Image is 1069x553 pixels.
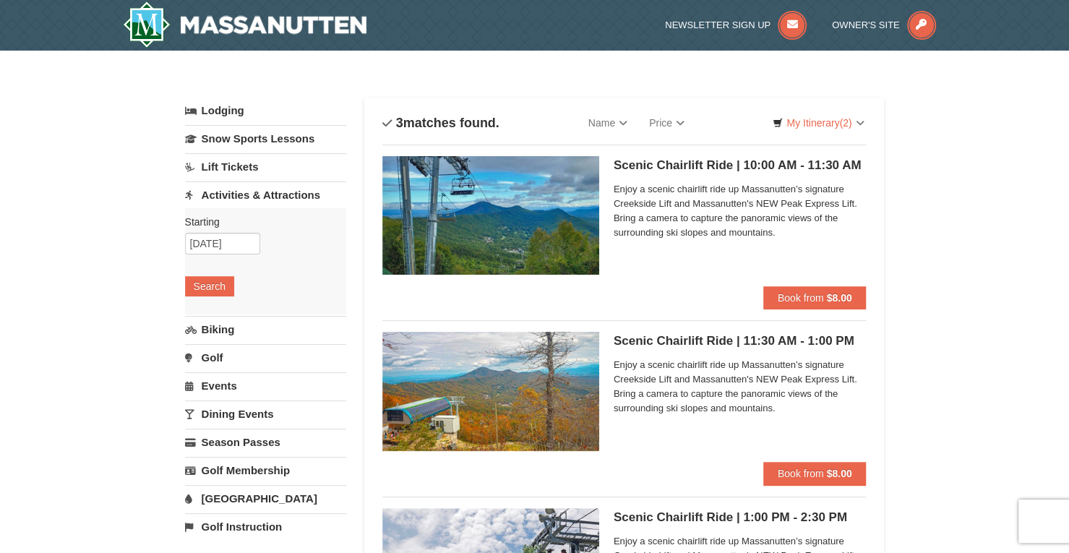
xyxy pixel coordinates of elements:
a: Events [185,372,346,399]
a: Activities & Attractions [185,181,346,208]
a: Golf Instruction [185,513,346,540]
span: Enjoy a scenic chairlift ride up Massanutten’s signature Creekside Lift and Massanutten's NEW Pea... [614,182,867,240]
a: Biking [185,316,346,343]
label: Starting [185,215,335,229]
a: Dining Events [185,400,346,427]
strong: $8.00 [826,468,851,479]
button: Book from $8.00 [763,462,867,485]
a: Name [578,108,638,137]
a: Price [638,108,695,137]
span: (2) [839,117,851,129]
span: Book from [778,292,824,304]
a: My Itinerary(2) [763,112,873,134]
a: Snow Sports Lessons [185,125,346,152]
a: Massanutten Resort [123,1,367,48]
h4: matches found. [382,116,499,130]
span: Enjoy a scenic chairlift ride up Massanutten’s signature Creekside Lift and Massanutten's NEW Pea... [614,358,867,416]
strong: $8.00 [826,292,851,304]
img: 24896431-1-a2e2611b.jpg [382,156,599,275]
h5: Scenic Chairlift Ride | 11:30 AM - 1:00 PM [614,334,867,348]
h5: Scenic Chairlift Ride | 1:00 PM - 2:30 PM [614,510,867,525]
h5: Scenic Chairlift Ride | 10:00 AM - 11:30 AM [614,158,867,173]
a: [GEOGRAPHIC_DATA] [185,485,346,512]
span: Owner's Site [832,20,900,30]
button: Search [185,276,234,296]
a: Golf Membership [185,457,346,484]
a: Lodging [185,98,346,124]
a: Newsletter Sign Up [665,20,807,30]
a: Golf [185,344,346,371]
a: Lift Tickets [185,153,346,180]
a: Season Passes [185,429,346,455]
button: Book from $8.00 [763,286,867,309]
a: Owner's Site [832,20,936,30]
span: 3 [396,116,403,130]
span: Book from [778,468,824,479]
span: Newsletter Sign Up [665,20,770,30]
img: Massanutten Resort Logo [123,1,367,48]
img: 24896431-13-a88f1aaf.jpg [382,332,599,450]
